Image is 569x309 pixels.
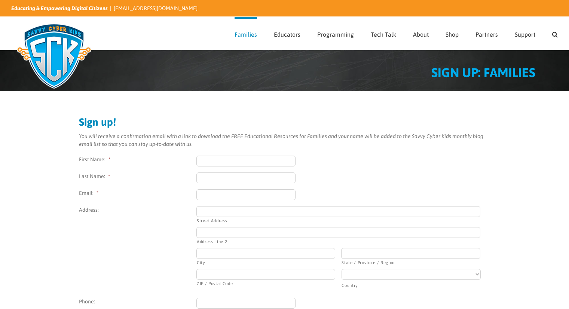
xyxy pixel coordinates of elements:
span: Shop [446,31,459,37]
span: Tech Talk [371,31,396,37]
label: Address Line 2 [197,238,480,245]
em: You will receive a confirmation email with a link to download the FREE Educational Resources for ... [79,133,483,147]
a: About [413,17,429,50]
label: Email: [79,189,196,197]
label: State / Province / Region [342,259,480,266]
label: Address: [79,206,196,214]
a: Families [235,17,257,50]
a: Shop [446,17,459,50]
a: Support [515,17,535,50]
label: Last Name: [79,172,196,180]
img: Savvy Cyber Kids Logo [11,19,97,94]
h2: Sign up! [79,117,490,127]
a: Programming [317,17,354,50]
i: Educating & Empowering Digital Citizens [11,5,108,11]
span: Educators [274,31,300,37]
a: Partners [475,17,498,50]
label: Phone: [79,298,196,306]
a: Tech Talk [371,17,396,50]
label: City [197,259,335,266]
label: Country [342,282,480,288]
label: Street Address [197,217,480,224]
a: [EMAIL_ADDRESS][DOMAIN_NAME] [114,5,198,11]
span: Partners [475,31,498,37]
a: Educators [274,17,300,50]
label: First Name: [79,156,196,163]
span: SIGN UP: FAMILIES [431,65,535,80]
label: ZIP / Postal Code [197,280,335,287]
span: Support [515,31,535,37]
nav: Main Menu [235,17,558,50]
span: About [413,31,429,37]
span: Programming [317,31,354,37]
span: Families [235,31,257,37]
a: Search [552,17,558,50]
